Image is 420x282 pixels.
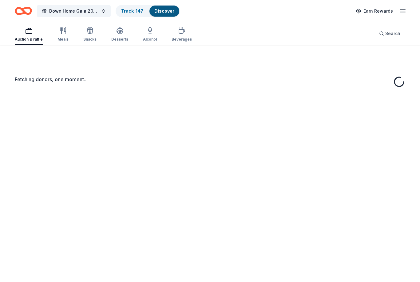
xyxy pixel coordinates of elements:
[116,5,180,17] button: Track· 147Discover
[37,5,111,17] button: Down Home Gala 2026
[374,27,405,40] button: Search
[49,7,98,15] span: Down Home Gala 2026
[15,37,43,42] div: Auction & raffle
[172,25,192,45] button: Beverages
[121,8,143,14] a: Track· 147
[15,25,43,45] button: Auction & raffle
[143,25,157,45] button: Alcohol
[83,37,97,42] div: Snacks
[154,8,174,14] a: Discover
[111,25,128,45] button: Desserts
[143,37,157,42] div: Alcohol
[15,4,32,18] a: Home
[111,37,128,42] div: Desserts
[172,37,192,42] div: Beverages
[352,6,397,17] a: Earn Rewards
[385,30,400,37] span: Search
[57,37,69,42] div: Meals
[15,76,405,83] div: Fetching donors, one moment...
[83,25,97,45] button: Snacks
[57,25,69,45] button: Meals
